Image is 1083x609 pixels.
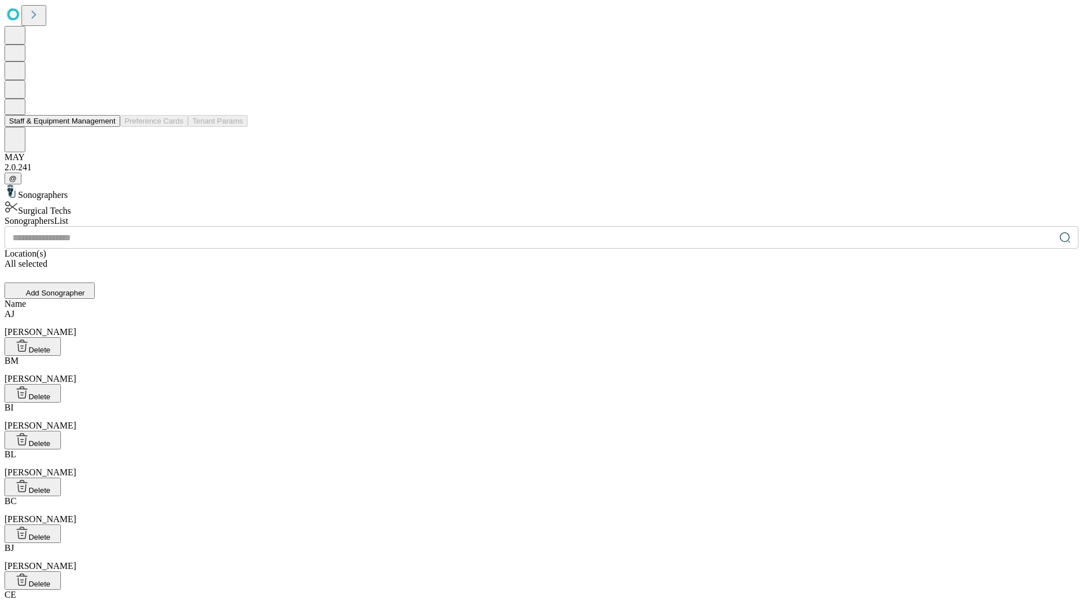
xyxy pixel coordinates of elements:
[5,356,19,365] span: BM
[5,249,46,258] span: Location(s)
[29,533,51,541] span: Delete
[5,590,16,599] span: CE
[5,299,1078,309] div: Name
[5,571,61,590] button: Delete
[5,431,61,449] button: Delete
[5,309,1078,337] div: [PERSON_NAME]
[5,403,14,412] span: BI
[5,173,21,184] button: @
[5,115,120,127] button: Staff & Equipment Management
[5,449,1078,478] div: [PERSON_NAME]
[29,486,51,495] span: Delete
[5,449,16,459] span: BL
[29,439,51,448] span: Delete
[5,259,1078,269] div: All selected
[5,200,1078,216] div: Surgical Techs
[5,283,95,299] button: Add Sonographer
[29,346,51,354] span: Delete
[5,152,1078,162] div: MAY
[5,524,61,543] button: Delete
[5,543,1078,571] div: [PERSON_NAME]
[5,184,1078,200] div: Sonographers
[9,174,17,183] span: @
[5,309,15,319] span: AJ
[5,356,1078,384] div: [PERSON_NAME]
[29,580,51,588] span: Delete
[5,384,61,403] button: Delete
[5,162,1078,173] div: 2.0.241
[5,496,16,506] span: BC
[5,216,1078,226] div: Sonographers List
[188,115,248,127] button: Tenant Params
[5,403,1078,431] div: [PERSON_NAME]
[5,478,61,496] button: Delete
[29,392,51,401] span: Delete
[5,496,1078,524] div: [PERSON_NAME]
[26,289,85,297] span: Add Sonographer
[5,543,14,553] span: BJ
[5,337,61,356] button: Delete
[120,115,188,127] button: Preference Cards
